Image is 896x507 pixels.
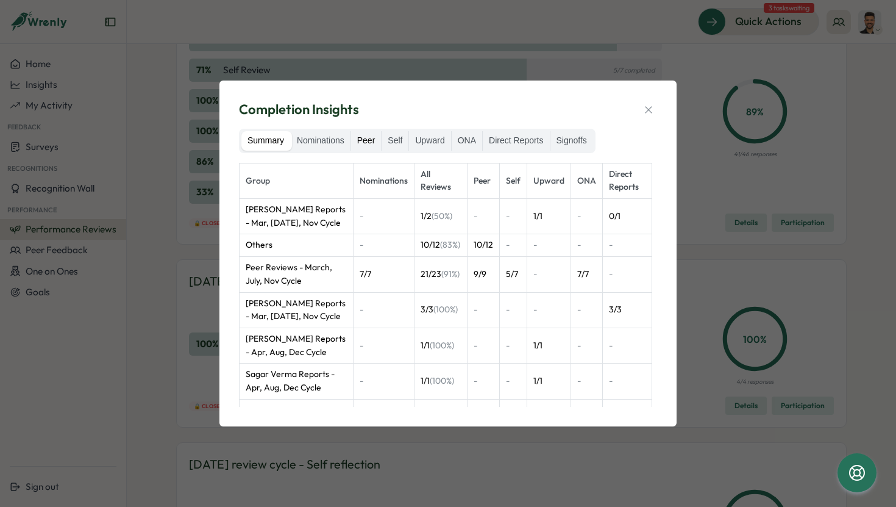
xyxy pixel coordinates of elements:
span: (83%) [440,239,460,250]
span: (100%) [430,375,454,386]
label: Signoffs [550,131,593,151]
td: [PERSON_NAME] Reports - Mar, [DATE], Nov Cycle [240,292,354,328]
label: Upward [409,131,450,151]
th: Nominations [354,163,414,198]
label: Direct Reports [483,131,549,151]
td: [PERSON_NAME] Reports - Apr, Aug, Dec Cycle [240,328,354,363]
td: - [571,234,603,257]
th: Direct Reports [603,163,652,198]
td: 5 / 7 [500,257,527,292]
td: [PERSON_NAME] Reports - Mar, [DATE], Nov Cycle [240,199,354,234]
td: - [500,199,527,234]
span: (100%) [433,304,458,315]
span: Completion Insights [239,100,359,119]
td: - [500,364,527,399]
label: Nominations [291,131,350,151]
td: Others [240,234,354,257]
td: 3 / 3 [603,292,652,328]
td: Sagar Verma Reports - Apr, Aug, Dec Cycle [240,364,354,399]
td: - [571,292,603,328]
td: - [468,292,500,328]
td: 0 / 1 [603,199,652,234]
td: - [354,328,414,363]
td: - [571,328,603,363]
td: - [571,399,603,434]
td: - [354,399,414,434]
td: - [527,257,571,292]
td: Peer Reviews - March, July, Nov Cycle [240,257,354,292]
span: (50%) [432,210,452,221]
td: 10 / 12 [468,234,500,257]
td: 1 / 1 [414,399,468,434]
td: Sagar Verma Reports - Feb, Jun, Oct Cycle [240,399,354,434]
label: Self [382,131,408,151]
th: All Reviews [414,163,468,198]
td: 7 / 7 [354,257,414,292]
th: ONA [571,163,603,198]
td: - [468,399,500,434]
td: 7 / 7 [571,257,603,292]
td: - [527,292,571,328]
label: Peer [351,131,382,151]
td: 1 / 1 [527,199,571,234]
td: - [354,234,414,257]
td: - [468,328,500,363]
td: - [354,292,414,328]
td: - [468,364,500,399]
td: - [468,199,500,234]
span: (91%) [441,268,460,279]
td: - [603,364,652,399]
td: - [354,199,414,234]
td: 1 / 1 [527,364,571,399]
td: 1 / 1 [414,328,468,363]
th: Group [240,163,354,198]
td: - [500,292,527,328]
td: - [603,328,652,363]
td: - [603,234,652,257]
td: 1 / 1 [414,364,468,399]
label: Summary [241,131,290,151]
td: 1 / 2 [414,199,468,234]
td: 3 / 3 [414,292,468,328]
td: - [500,328,527,363]
th: Peer [468,163,500,198]
th: Upward [527,163,571,198]
td: 1 / 1 [527,399,571,434]
th: Self [500,163,527,198]
td: - [571,199,603,234]
td: - [500,399,527,434]
td: - [603,399,652,434]
label: ONA [452,131,482,151]
td: - [571,364,603,399]
span: (100%) [430,340,454,351]
td: - [354,364,414,399]
td: 10 / 12 [414,234,468,257]
td: - [603,257,652,292]
td: 1 / 1 [527,328,571,363]
td: - [500,234,527,257]
td: 21 / 23 [414,257,468,292]
td: 9 / 9 [468,257,500,292]
td: - [527,234,571,257]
